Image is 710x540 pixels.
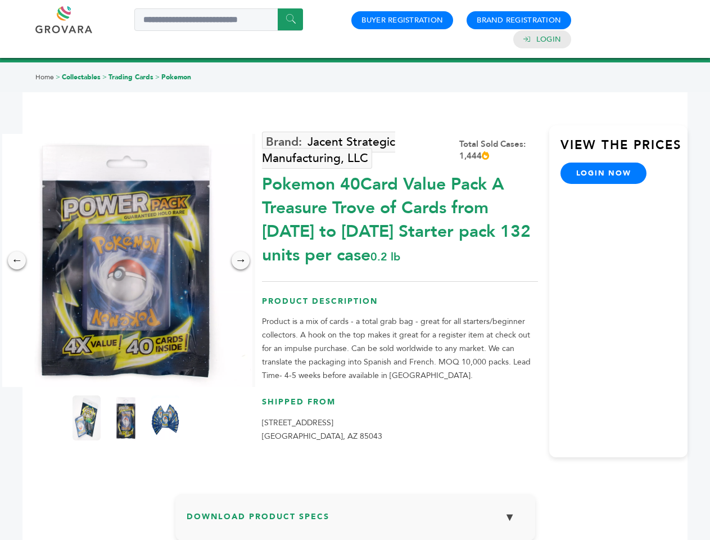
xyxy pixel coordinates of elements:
img: Pokemon 40-Card Value Pack – A Treasure Trove of Cards from 1996 to 2024 - Starter pack! 132 unit... [112,395,140,440]
a: Login [536,34,561,44]
h3: Product Description [262,296,538,316]
input: Search a product or brand... [134,8,303,31]
a: login now [560,163,647,184]
h3: Shipped From [262,397,538,416]
img: Pokemon 40-Card Value Pack – A Treasure Trove of Cards from 1996 to 2024 - Starter pack! 132 unit... [73,395,101,440]
a: Buyer Registration [361,15,443,25]
a: Pokemon [161,73,191,82]
h3: Download Product Specs [187,505,524,538]
a: Brand Registration [477,15,561,25]
a: Collectables [62,73,101,82]
div: Total Sold Cases: 1,444 [459,138,538,162]
a: Jacent Strategic Manufacturing, LLC [262,132,395,169]
img: Pokemon 40-Card Value Pack – A Treasure Trove of Cards from 1996 to 2024 - Starter pack! 132 unit... [151,395,179,440]
a: Trading Cards [108,73,153,82]
button: ▼ [496,505,524,529]
h3: View the Prices [560,137,688,163]
div: → [232,251,250,269]
p: Product is a mix of cards - a total grab bag - great for all starters/beginner collectors. A hook... [262,315,538,382]
p: [STREET_ADDRESS] [GEOGRAPHIC_DATA], AZ 85043 [262,416,538,443]
div: ← [8,251,26,269]
a: Home [35,73,54,82]
div: Pokemon 40Card Value Pack A Treasure Trove of Cards from [DATE] to [DATE] Starter pack 132 units ... [262,167,538,267]
span: 0.2 lb [370,249,400,264]
span: > [102,73,107,82]
span: > [155,73,160,82]
span: > [56,73,60,82]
